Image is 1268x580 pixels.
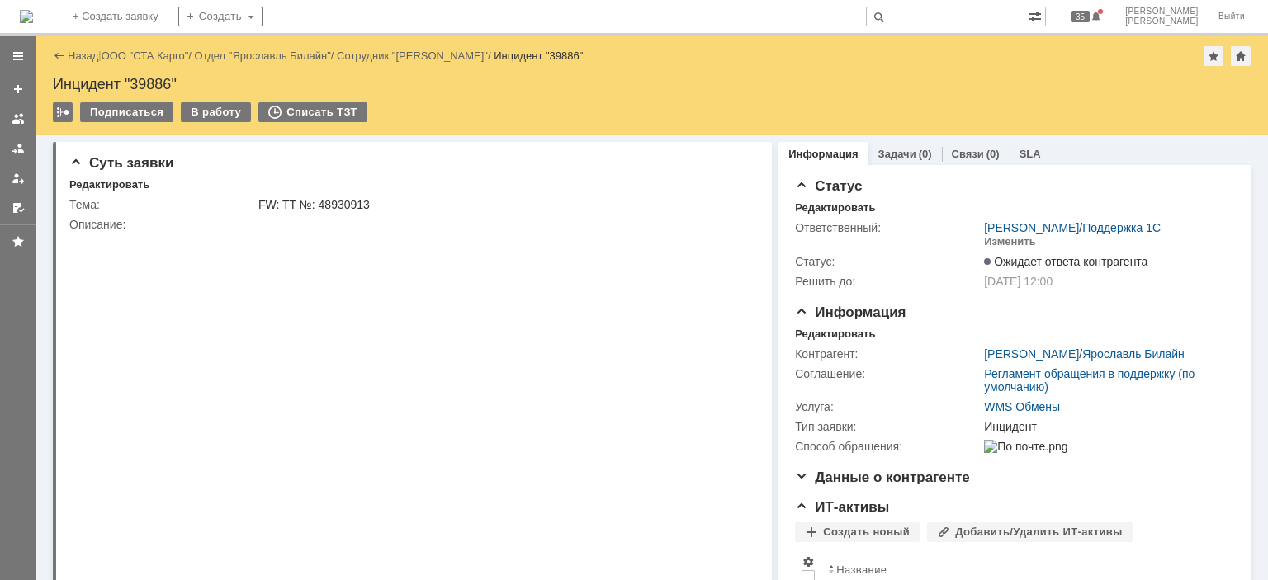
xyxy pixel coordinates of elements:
[984,367,1195,394] a: Регламент обращения в поддержку (по умолчанию)
[20,10,33,23] a: Перейти на домашнюю страницу
[1231,46,1251,66] div: Сделать домашней страницей
[795,469,970,485] span: Данные о контрагенте
[984,255,1147,268] span: Ожидает ответа контрагента
[337,50,488,62] a: Сотрудник "[PERSON_NAME]"
[984,221,1079,234] a: [PERSON_NAME]
[53,76,1251,92] div: Инцидент "39886"
[337,50,494,62] div: /
[984,275,1053,288] span: [DATE] 12:00
[984,235,1036,248] div: Изменить
[494,50,583,62] div: Инцидент "39886"
[1082,221,1161,234] a: Поддержка 1С
[795,440,981,453] div: Способ обращения:
[1125,17,1199,26] span: [PERSON_NAME]
[802,555,815,568] span: Настройки
[984,420,1227,433] div: Инцидент
[795,201,875,215] div: Редактировать
[195,50,338,62] div: /
[195,50,331,62] a: Отдел "Ярославль Билайн"
[5,165,31,191] a: Мои заявки
[795,367,981,380] div: Соглашение:
[69,178,149,191] div: Редактировать
[986,148,1000,160] div: (0)
[5,76,31,102] a: Создать заявку
[69,218,752,231] div: Описание:
[68,50,98,62] a: Назад
[69,155,173,171] span: Суть заявки
[795,499,889,515] span: ИТ-активы
[984,440,1067,453] img: По почте.png
[788,148,858,160] a: Информация
[5,195,31,221] a: Мои согласования
[795,275,981,288] div: Решить до:
[102,50,195,62] div: /
[795,347,981,361] div: Контрагент:
[69,198,255,211] div: Тема:
[984,221,1161,234] div: /
[1071,11,1090,22] span: 35
[984,400,1060,413] a: WMS Обмены
[1082,347,1185,361] a: Ярославль Билайн
[5,135,31,162] a: Заявки в моей ответственности
[919,148,932,160] div: (0)
[1204,46,1223,66] div: Добавить в избранное
[795,400,981,413] div: Услуга:
[1125,7,1199,17] span: [PERSON_NAME]
[984,347,1079,361] a: [PERSON_NAME]
[836,563,887,576] div: Название
[795,255,981,268] div: Статус:
[878,148,916,160] a: Задачи
[1020,148,1041,160] a: SLA
[53,102,73,122] div: Работа с массовостью
[795,420,981,433] div: Тип заявки:
[795,178,862,194] span: Статус
[952,148,984,160] a: Связи
[984,347,1185,361] div: /
[795,304,906,320] span: Информация
[258,198,749,211] div: FW: TT №: 48930913
[178,7,263,26] div: Создать
[102,50,189,62] a: ООО "СТА Карго"
[98,49,101,61] div: |
[795,328,875,341] div: Редактировать
[20,10,33,23] img: logo
[5,106,31,132] a: Заявки на командах
[1029,7,1045,23] span: Расширенный поиск
[795,221,981,234] div: Ответственный:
